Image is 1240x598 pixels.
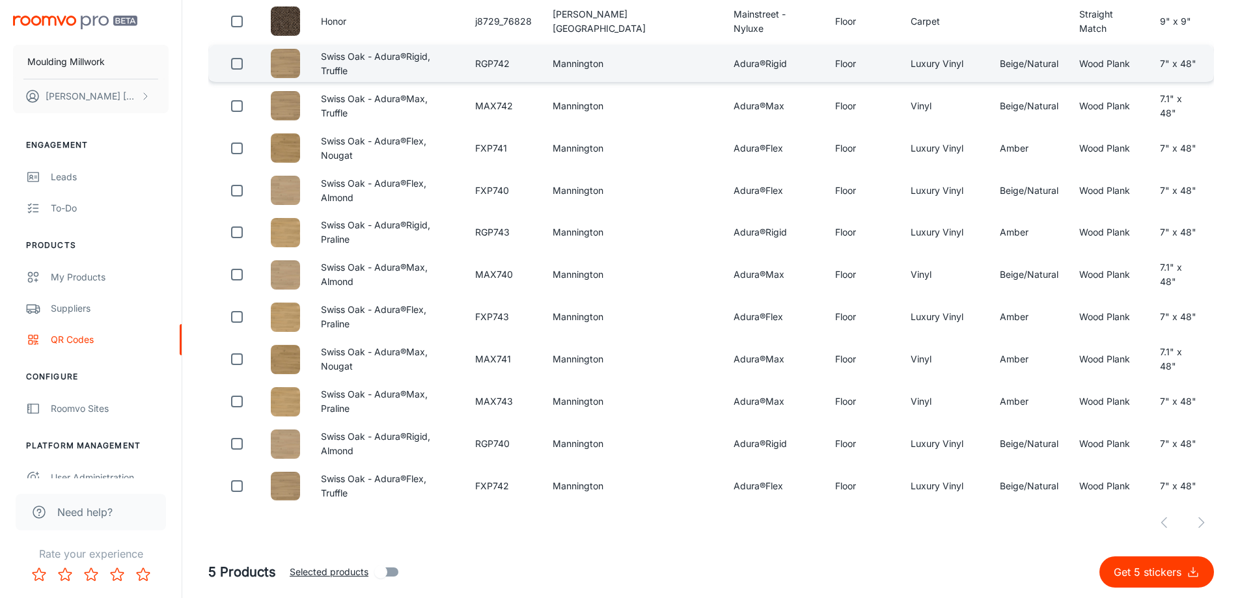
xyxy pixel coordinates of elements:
[723,256,825,293] td: Adura®Max
[542,426,724,463] td: Mannington
[723,45,825,82] td: Adura®Rigid
[1069,299,1150,336] td: Wood Plank
[542,45,724,82] td: Mannington
[310,468,465,505] td: Swiss Oak - Adura®Flex, Truffle
[130,562,156,588] button: Rate 5 star
[1069,383,1150,420] td: Wood Plank
[1069,87,1150,124] td: Wood Plank
[10,546,171,562] p: Rate your experience
[1150,256,1214,293] td: 7.1" x 48"
[989,214,1069,251] td: Amber
[542,172,724,209] td: Mannington
[465,87,542,124] td: MAX742
[723,3,825,40] td: Mainstreet - Nyluxe
[1150,172,1214,209] td: 7" x 48"
[900,341,989,378] td: Vinyl
[825,426,900,463] td: Floor
[989,383,1069,420] td: Amber
[1069,214,1150,251] td: Wood Plank
[51,470,169,485] div: User Administration
[465,129,542,167] td: FXP741
[13,16,137,29] img: Roomvo PRO Beta
[900,214,989,251] td: Luxury Vinyl
[723,341,825,378] td: Adura®Max
[989,256,1069,293] td: Beige/Natural
[51,301,169,316] div: Suppliers
[310,426,465,463] td: Swiss Oak - Adura®Rigid, Almond
[46,89,137,103] p: [PERSON_NAME] [PERSON_NAME]
[465,426,542,463] td: RGP740
[13,45,169,79] button: Moulding Millwork
[1150,129,1214,167] td: 7" x 48"
[208,562,276,582] h5: 5 Products
[1099,556,1214,588] button: Get 5 stickers
[1069,468,1150,505] td: Wood Plank
[1150,3,1214,40] td: 9" x 9"
[723,383,825,420] td: Adura®Max
[723,87,825,124] td: Adura®Max
[465,3,542,40] td: j8729_76828
[825,214,900,251] td: Floor
[51,201,169,215] div: To-do
[542,87,724,124] td: Mannington
[310,383,465,420] td: Swiss Oak - Adura®Max, Praline
[78,562,104,588] button: Rate 3 star
[825,256,900,293] td: Floor
[465,383,542,420] td: MAX743
[542,256,724,293] td: Mannington
[723,172,825,209] td: Adura®Flex
[1150,299,1214,336] td: 7" x 48"
[51,270,169,284] div: My Products
[825,468,900,505] td: Floor
[825,341,900,378] td: Floor
[465,341,542,378] td: MAX741
[310,87,465,124] td: Swiss Oak - Adura®Max, Truffle
[989,172,1069,209] td: Beige/Natural
[900,383,989,420] td: Vinyl
[1114,564,1187,580] p: Get 5 stickers
[51,170,169,184] div: Leads
[310,256,465,293] td: Swiss Oak - Adura®Max, Almond
[1150,426,1214,463] td: 7" x 48"
[1069,129,1150,167] td: Wood Plank
[989,87,1069,124] td: Beige/Natural
[1069,341,1150,378] td: Wood Plank
[989,341,1069,378] td: Amber
[310,3,465,40] td: Honor
[900,129,989,167] td: Luxury Vinyl
[310,341,465,378] td: Swiss Oak - Adura®Max, Nougat
[542,468,724,505] td: Mannington
[290,565,368,579] span: Selected products
[723,468,825,505] td: Adura®Flex
[989,45,1069,82] td: Beige/Natural
[465,256,542,293] td: MAX740
[310,172,465,209] td: Swiss Oak - Adura®Flex, Almond
[104,562,130,588] button: Rate 4 star
[825,3,900,40] td: Floor
[52,562,78,588] button: Rate 2 star
[900,3,989,40] td: Carpet
[989,299,1069,336] td: Amber
[989,468,1069,505] td: Beige/Natural
[1150,45,1214,82] td: 7" x 48"
[1069,172,1150,209] td: Wood Plank
[13,79,169,113] button: [PERSON_NAME] [PERSON_NAME]
[900,172,989,209] td: Luxury Vinyl
[825,383,900,420] td: Floor
[825,129,900,167] td: Floor
[723,129,825,167] td: Adura®Flex
[465,214,542,251] td: RGP743
[57,504,113,520] span: Need help?
[310,214,465,251] td: Swiss Oak - Adura®Rigid, Praline
[723,299,825,336] td: Adura®Flex
[825,45,900,82] td: Floor
[900,468,989,505] td: Luxury Vinyl
[723,426,825,463] td: Adura®Rigid
[310,129,465,167] td: Swiss Oak - Adura®Flex, Nougat
[542,3,724,40] td: [PERSON_NAME] [GEOGRAPHIC_DATA]
[900,45,989,82] td: Luxury Vinyl
[900,426,989,463] td: Luxury Vinyl
[1069,256,1150,293] td: Wood Plank
[465,468,542,505] td: FXP742
[465,299,542,336] td: FXP743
